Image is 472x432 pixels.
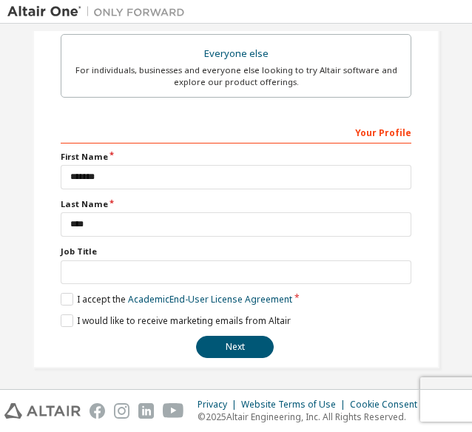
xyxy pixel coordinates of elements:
[70,64,402,88] div: For individuals, businesses and everyone else looking to try Altair software and explore our prod...
[61,246,411,257] label: Job Title
[198,411,426,423] p: © 2025 Altair Engineering, Inc. All Rights Reserved.
[163,403,184,419] img: youtube.svg
[128,293,292,306] a: Academic End-User License Agreement
[70,44,402,64] div: Everyone else
[61,120,411,144] div: Your Profile
[350,399,426,411] div: Cookie Consent
[90,403,105,419] img: facebook.svg
[241,399,350,411] div: Website Terms of Use
[61,314,291,327] label: I would like to receive marketing emails from Altair
[4,403,81,419] img: altair_logo.svg
[138,403,154,419] img: linkedin.svg
[7,4,192,19] img: Altair One
[196,336,274,358] button: Next
[61,151,411,163] label: First Name
[198,399,241,411] div: Privacy
[114,403,129,419] img: instagram.svg
[61,293,292,306] label: I accept the
[61,198,411,210] label: Last Name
